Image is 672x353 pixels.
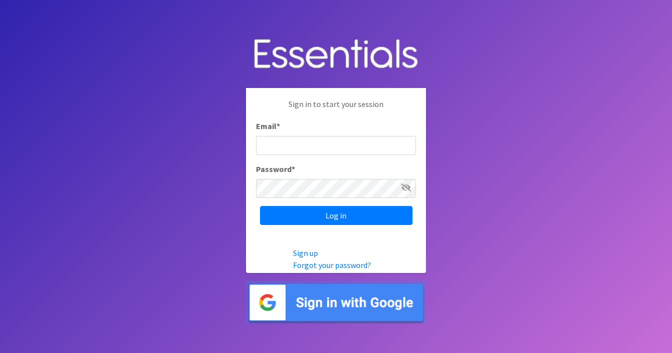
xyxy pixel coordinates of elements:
[256,163,295,175] label: Password
[276,121,280,131] abbr: required
[246,281,426,324] img: Sign in with Google
[256,98,416,120] p: Sign in to start your session
[293,260,371,270] a: Forgot your password?
[260,206,412,225] input: Log in
[246,29,426,80] img: Human Essentials
[256,120,280,132] label: Email
[293,248,318,258] a: Sign up
[291,164,295,174] abbr: required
